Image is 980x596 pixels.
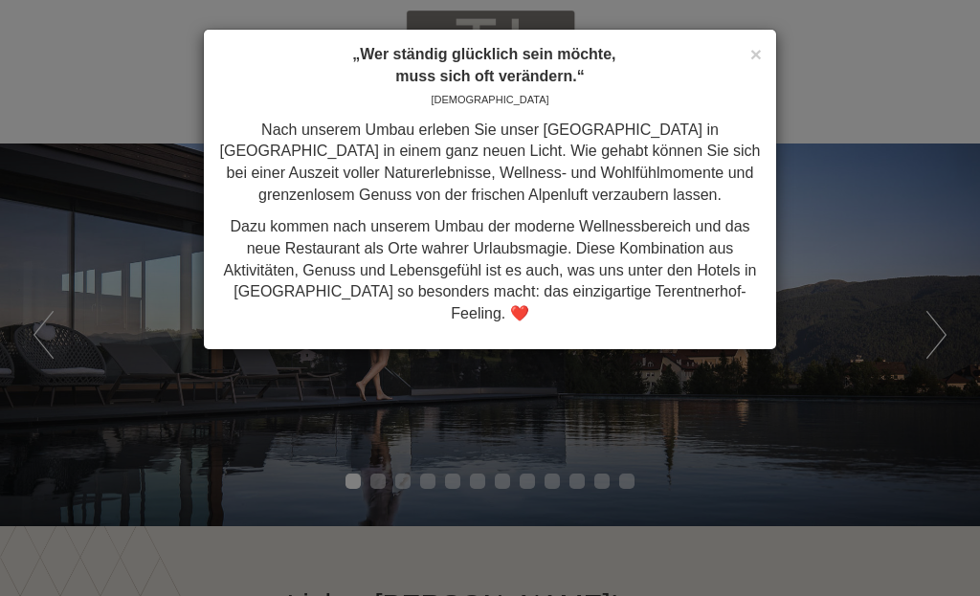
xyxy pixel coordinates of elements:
[218,120,762,207] p: Nach unserem Umbau erleben Sie unser [GEOGRAPHIC_DATA] in [GEOGRAPHIC_DATA] in einem ganz neuen L...
[395,68,584,84] strong: muss sich oft verändern.“
[431,94,548,105] span: [DEMOGRAPHIC_DATA]
[218,216,762,325] p: Dazu kommen nach unserem Umbau der moderne Wellnessbereich und das neue Restaurant als Orte wahre...
[352,46,615,62] strong: „Wer ständig glücklich sein möchte,
[750,44,762,64] button: Close
[750,43,762,65] span: ×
